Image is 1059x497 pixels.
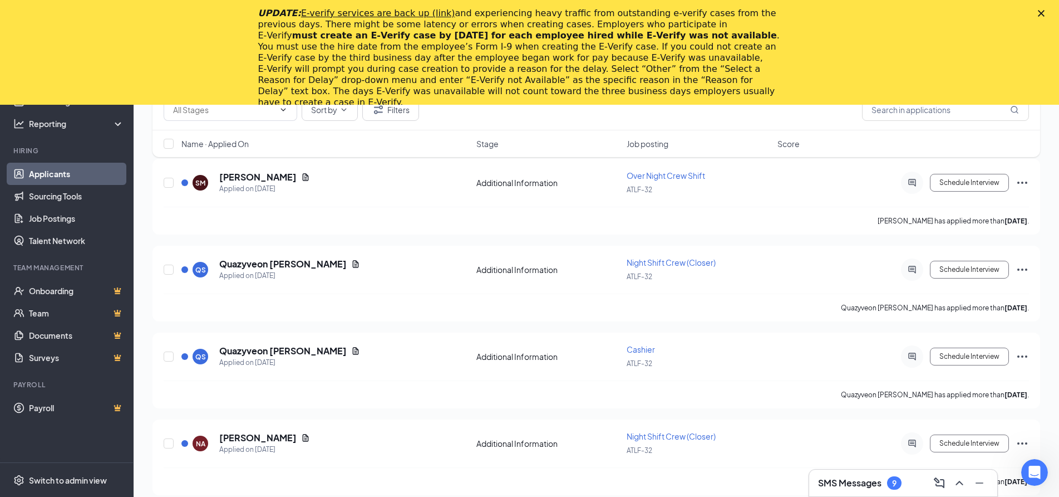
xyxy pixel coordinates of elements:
[219,258,347,270] h5: Quazyveon [PERSON_NAME]
[777,138,800,149] span: Score
[476,438,620,449] div: Additional Information
[627,257,716,267] span: Night Shift Crew (Closer)
[351,347,360,355] svg: Document
[627,344,655,354] span: Cashier
[862,99,1029,121] input: Search in applications
[1004,304,1027,312] b: [DATE]
[905,352,919,361] svg: ActiveChat
[29,118,125,129] div: Reporting
[930,174,1009,192] button: Schedule Interview
[302,99,358,121] button: Sort byChevronDown
[351,260,360,269] svg: Document
[892,479,897,488] div: 9
[13,380,122,389] div: Payroll
[818,477,881,489] h3: SMS Messages
[339,105,348,114] svg: ChevronDown
[953,476,966,490] svg: ChevronUp
[878,216,1029,226] p: [PERSON_NAME] has applied more than .
[195,178,205,188] div: SM
[476,351,620,362] div: Additional Information
[219,171,297,183] h5: [PERSON_NAME]
[292,30,777,41] b: must create an E‑Verify case by [DATE] for each employee hired while E‑Verify was not available
[196,439,205,449] div: NA
[1016,437,1029,450] svg: Ellipses
[905,178,919,187] svg: ActiveChat
[219,444,310,455] div: Applied on [DATE]
[1021,459,1048,486] iframe: Intercom live chat
[971,474,988,492] button: Minimize
[930,348,1009,366] button: Schedule Interview
[933,476,946,490] svg: ComposeMessage
[29,185,124,207] a: Sourcing Tools
[372,103,385,116] svg: Filter
[311,106,337,114] span: Sort by
[301,8,455,18] a: E-verify services are back up (link)
[219,357,360,368] div: Applied on [DATE]
[13,118,24,129] svg: Analysis
[29,347,124,369] a: SurveysCrown
[29,302,124,324] a: TeamCrown
[1016,350,1029,363] svg: Ellipses
[973,476,986,490] svg: Minimize
[627,272,652,281] span: ATLF-32
[841,390,1029,399] p: Quazyveon [PERSON_NAME] has applied more than .
[13,475,24,486] svg: Settings
[1016,176,1029,189] svg: Ellipses
[29,324,124,347] a: DocumentsCrown
[29,163,124,185] a: Applicants
[627,446,652,455] span: ATLF-32
[29,207,124,230] a: Job Postings
[476,264,620,275] div: Additional Information
[1004,477,1027,486] b: [DATE]
[301,433,310,442] svg: Document
[930,435,1009,452] button: Schedule Interview
[29,397,124,419] a: PayrollCrown
[841,303,1029,313] p: Quazyveon [PERSON_NAME] has applied more than .
[219,183,310,194] div: Applied on [DATE]
[1038,10,1049,17] div: Close
[627,138,668,149] span: Job posting
[950,474,968,492] button: ChevronUp
[29,280,124,302] a: OnboardingCrown
[258,8,784,108] div: and experiencing heavy traffic from outstanding e-verify cases from the previous days. There migh...
[362,99,419,121] button: Filter Filters
[476,177,620,188] div: Additional Information
[279,105,288,114] svg: ChevronDown
[930,474,948,492] button: ComposeMessage
[219,432,297,444] h5: [PERSON_NAME]
[173,104,274,116] input: All Stages
[627,170,705,181] span: Over Night Crew Shift
[258,8,455,18] i: UPDATE:
[181,138,249,149] span: Name · Applied On
[905,265,919,274] svg: ActiveChat
[1004,217,1027,225] b: [DATE]
[29,475,107,486] div: Switch to admin view
[195,265,206,275] div: QS
[29,230,124,252] a: Talent Network
[627,359,652,368] span: ATLF-32
[627,431,716,441] span: Night Shift Crew (Closer)
[13,146,122,155] div: Hiring
[195,352,206,362] div: QS
[301,173,310,182] svg: Document
[905,439,919,448] svg: ActiveChat
[627,186,652,194] span: ATLF-32
[1004,391,1027,399] b: [DATE]
[476,138,499,149] span: Stage
[219,345,347,357] h5: Quazyveon [PERSON_NAME]
[1016,263,1029,276] svg: Ellipses
[219,270,360,281] div: Applied on [DATE]
[930,261,1009,279] button: Schedule Interview
[13,263,122,272] div: Team Management
[1010,105,1019,114] svg: MagnifyingGlass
